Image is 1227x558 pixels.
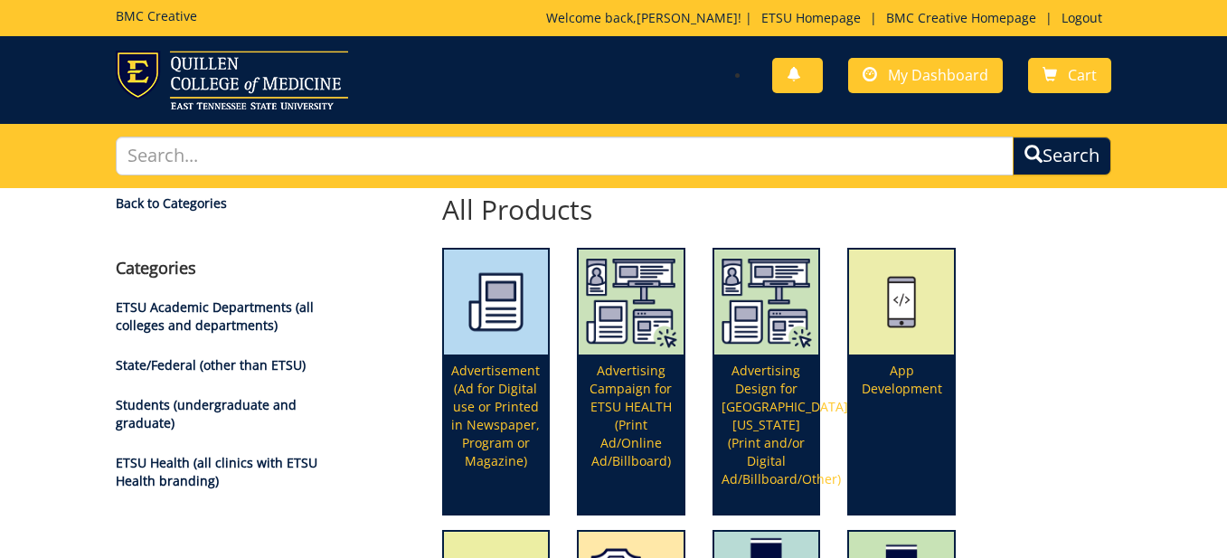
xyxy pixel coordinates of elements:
[849,355,954,514] p: App Development
[849,250,954,515] a: App Development
[752,9,870,26] a: ETSU Homepage
[116,137,1014,175] input: Search...
[116,298,314,334] a: ETSU Academic Departments (all colleges and departments)
[849,250,954,355] img: app%20development%20icon-655684178ce609.47323231.png
[579,355,684,514] p: Advertising Campaign for ETSU HEALTH (Print Ad/Online Ad/Billboard)
[444,250,549,355] img: printmedia-5fff40aebc8a36.86223841.png
[877,9,1045,26] a: BMC Creative Homepage
[116,194,345,213] a: Back to Categories
[116,396,297,431] a: Students (undergraduate and graduate)
[579,250,684,355] img: etsu%20health%20marketing%20campaign%20image-6075f5506d2aa2.29536275.png
[429,194,969,224] h2: All Products
[444,355,549,514] p: Advertisement (Ad for Digital use or Printed in Newspaper, Program or Magazine)
[1028,58,1111,93] a: Cart
[637,9,738,26] a: [PERSON_NAME]
[848,58,1003,93] a: My Dashboard
[1052,9,1111,26] a: Logout
[1068,65,1097,85] span: Cart
[116,51,348,109] img: ETSU logo
[888,65,988,85] span: My Dashboard
[546,9,1111,27] p: Welcome back, ! | | |
[444,250,549,515] a: Advertisement (Ad for Digital use or Printed in Newspaper, Program or Magazine)
[116,454,317,489] a: ETSU Health (all clinics with ETSU Health branding)
[714,250,819,355] img: etsu%20health%20marketing%20campaign%20image-6075f5506d2aa2.29536275.png
[714,250,819,515] a: Advertising Design for [GEOGRAPHIC_DATA][US_STATE] (Print and/or Digital Ad/Billboard/Other)
[1013,137,1111,175] button: Search
[116,9,197,23] h5: BMC Creative
[714,355,819,514] p: Advertising Design for [GEOGRAPHIC_DATA][US_STATE] (Print and/or Digital Ad/Billboard/Other)
[116,356,306,374] a: State/Federal (other than ETSU)
[579,250,684,515] a: Advertising Campaign for ETSU HEALTH (Print Ad/Online Ad/Billboard)
[116,260,345,278] h4: Categories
